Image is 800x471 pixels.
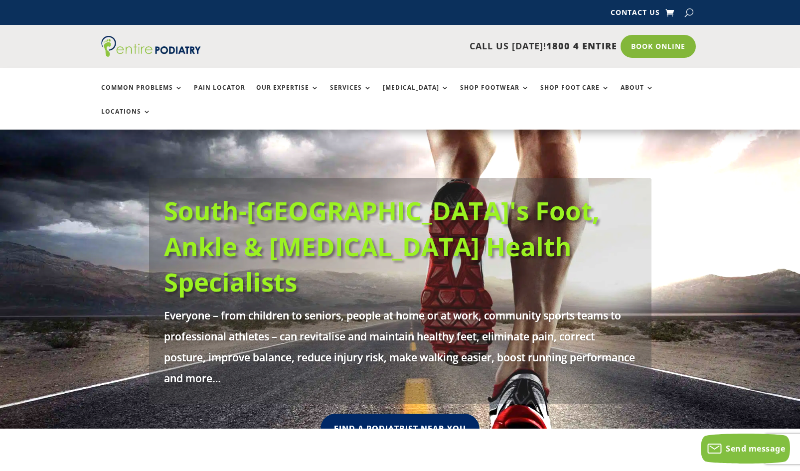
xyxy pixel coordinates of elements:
button: Send message [701,434,790,464]
a: Find A Podiatrist Near You [320,413,480,444]
a: Locations [101,108,151,130]
a: Book Online [621,35,696,58]
a: [MEDICAL_DATA] [383,84,449,106]
a: Contact Us [611,9,660,20]
a: Common Problems [101,84,183,106]
a: South-[GEOGRAPHIC_DATA]'s Foot, Ankle & [MEDICAL_DATA] Health Specialists [164,193,600,299]
a: Shop Foot Care [540,84,610,106]
a: Our Expertise [256,84,319,106]
p: Everyone – from children to seniors, people at home or at work, community sports teams to profess... [164,305,637,388]
span: 1800 4 ENTIRE [546,40,617,52]
a: Pain Locator [194,84,245,106]
a: Services [330,84,372,106]
a: Entire Podiatry [101,49,201,59]
span: Send message [726,443,785,454]
img: logo (1) [101,36,201,57]
a: About [621,84,654,106]
p: CALL US [DATE]! [239,40,617,53]
a: Shop Footwear [460,84,529,106]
